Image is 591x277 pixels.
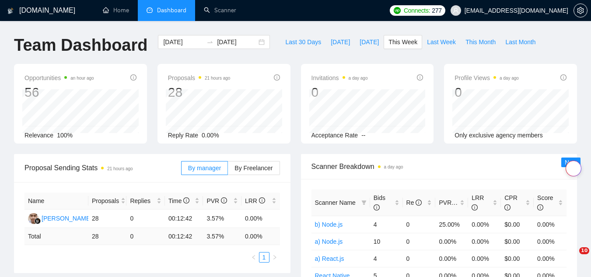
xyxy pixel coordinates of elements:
span: filter [361,200,367,205]
span: user [453,7,459,14]
a: homeHome [103,7,129,14]
span: Score [537,194,553,211]
td: 4 [370,250,403,267]
th: Proposals [88,193,127,210]
td: 0.00% [468,250,501,267]
a: a) Node.js [315,238,343,245]
button: This Week [384,35,422,49]
time: a day ago [384,165,403,169]
span: Dashboard [157,7,186,14]
a: b) Node.js [315,221,343,228]
h1: Team Dashboard [14,35,147,56]
button: This Month [461,35,500,49]
button: right [269,252,280,263]
span: info-circle [130,74,136,81]
span: Proposals [168,73,231,83]
input: End date [217,37,257,47]
td: 0.00 % [241,228,280,245]
span: right [272,255,277,260]
span: Opportunities [24,73,94,83]
span: -- [361,132,365,139]
span: Proposal Sending Stats [24,162,181,173]
td: 0.00% [468,233,501,250]
span: New [565,159,577,166]
span: LRR [245,197,265,204]
button: [DATE] [326,35,355,49]
time: 21 hours ago [205,76,230,81]
button: Last Week [422,35,461,49]
span: Only exclusive agency members [455,132,543,139]
td: $0.00 [501,216,534,233]
span: info-circle [504,204,511,210]
div: 28 [168,84,231,101]
a: searchScanner [204,7,236,14]
span: Scanner Breakdown [311,161,567,172]
td: 0.00% [435,250,468,267]
td: Total [24,228,88,245]
span: info-circle [374,204,380,210]
span: Proposals [92,196,119,206]
td: 3.57% [203,210,241,228]
span: By Freelancer [234,165,273,172]
span: Invitations [311,73,368,83]
span: PVR [206,197,227,204]
button: setting [574,4,588,18]
td: 10 [370,233,403,250]
img: logo [7,4,14,18]
span: 100% [57,132,73,139]
time: a day ago [349,76,368,81]
span: 0.00% [202,132,219,139]
td: 0.00% [534,250,567,267]
td: 0.00% [534,233,567,250]
span: Replies [130,196,155,206]
span: This Week [388,37,417,47]
span: info-circle [183,197,189,203]
a: AI[PERSON_NAME] [28,214,92,221]
span: Profile Views [455,73,519,83]
button: [DATE] [355,35,384,49]
td: 4 [370,216,403,233]
li: Previous Page [248,252,259,263]
li: Next Page [269,252,280,263]
span: filter [360,196,368,209]
td: 0.00% [468,216,501,233]
span: info-circle [472,204,478,210]
span: Re [406,199,422,206]
td: 3.57 % [203,228,241,245]
td: 28 [88,210,127,228]
td: 25.00% [435,216,468,233]
span: [DATE] [331,37,350,47]
td: $0.00 [501,233,534,250]
span: This Month [465,37,496,47]
td: 00:12:42 [165,228,203,245]
span: LRR [472,194,484,211]
td: 0 [403,216,436,233]
div: 0 [311,84,368,101]
td: 0 [403,233,436,250]
span: 277 [432,6,441,15]
span: left [251,255,256,260]
button: Last 30 Days [280,35,326,49]
div: 0 [455,84,519,101]
span: Last Month [505,37,535,47]
td: 0.00% [241,210,280,228]
time: a day ago [500,76,519,81]
button: left [248,252,259,263]
a: 1 [259,252,269,262]
td: 0.00% [534,216,567,233]
span: info-circle [560,74,567,81]
img: gigradar-bm.png [35,218,41,224]
a: a) React.js [315,255,344,262]
span: Connects: [404,6,430,15]
div: [PERSON_NAME] [42,214,92,223]
span: info-circle [537,204,543,210]
time: 21 hours ago [107,166,133,171]
span: info-circle [416,200,422,206]
span: Scanner Name [315,199,356,206]
span: Last 30 Days [285,37,321,47]
td: 0 [126,228,165,245]
span: Reply Rate [168,132,198,139]
td: 00:12:42 [165,210,203,228]
span: By manager [188,165,221,172]
span: 10 [579,247,589,254]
